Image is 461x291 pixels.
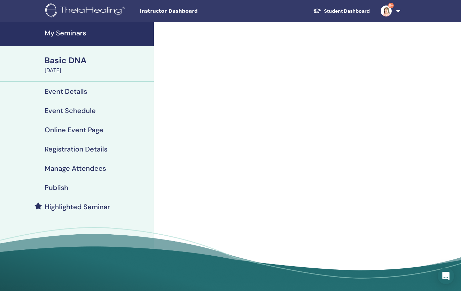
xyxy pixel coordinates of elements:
[45,164,106,172] h4: Manage Attendees
[45,3,127,19] img: logo.png
[388,3,394,8] span: 9+
[45,29,150,37] h4: My Seminars
[45,66,150,75] div: [DATE]
[45,126,103,134] h4: Online Event Page
[381,5,392,16] img: default.jpg
[438,268,454,284] div: Open Intercom Messenger
[45,107,96,115] h4: Event Schedule
[41,55,154,75] a: Basic DNA[DATE]
[313,8,321,14] img: graduation-cap-white.svg
[45,55,150,66] div: Basic DNA
[45,203,110,211] h4: Highlighted Seminar
[45,183,68,192] h4: Publish
[308,5,375,18] a: Student Dashboard
[45,145,107,153] h4: Registration Details
[140,8,243,15] span: Instructor Dashboard
[45,87,87,96] h4: Event Details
